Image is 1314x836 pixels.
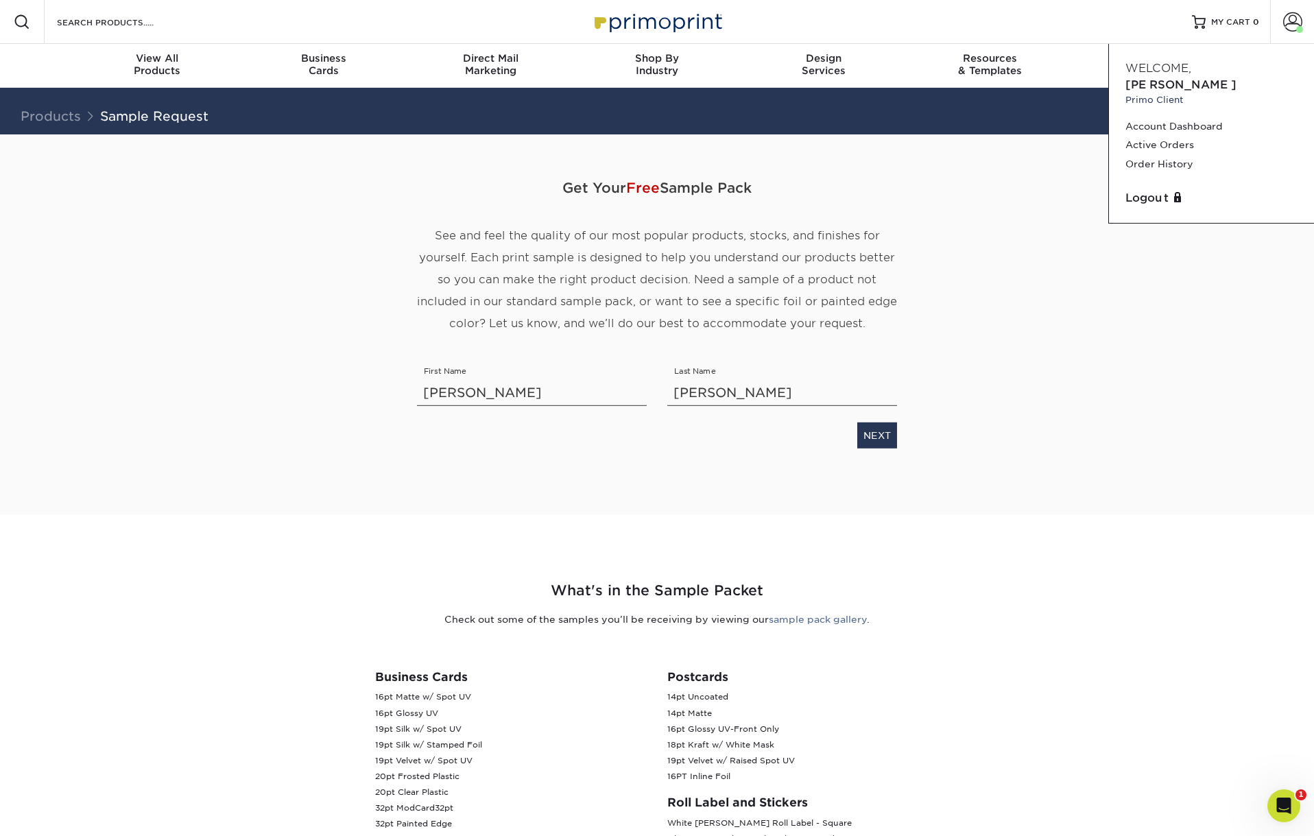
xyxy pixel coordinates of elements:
[907,52,1073,64] span: Resources
[626,180,660,196] span: Free
[375,689,647,832] p: 16pt Matte w/ Spot UV 16pt Glossy UV 19pt Silk w/ Spot UV 19pt Silk w/ Stamped Foil 19pt Velvet w...
[1253,17,1259,27] span: 0
[417,229,897,330] span: See and feel the quality of our most popular products, stocks, and finishes for yourself. Each pr...
[667,670,939,684] h3: Postcards
[769,614,867,625] a: sample pack gallery
[667,796,939,809] h3: Roll Label and Stickers
[256,612,1058,626] p: Check out some of the samples you’ll be receiving by viewing our .
[1125,190,1298,206] a: Logout
[1125,136,1298,154] a: Active Orders
[256,580,1058,601] h2: What's in the Sample Packet
[907,44,1073,88] a: Resources& Templates
[407,52,574,77] div: Marketing
[241,44,407,88] a: BusinessCards
[740,44,907,88] a: DesignServices
[667,689,939,785] p: 14pt Uncoated 14pt Matte 16pt Glossy UV-Front Only 18pt Kraft w/ White Mask 19pt Velvet w/ Raised...
[241,52,407,64] span: Business
[1073,52,1240,77] div: & Support
[907,52,1073,77] div: & Templates
[1211,16,1250,28] span: MY CART
[407,52,574,64] span: Direct Mail
[1125,78,1237,91] span: [PERSON_NAME]
[1125,62,1191,75] span: Welcome,
[574,52,741,77] div: Industry
[1267,789,1300,822] iframe: Intercom live chat
[574,52,741,64] span: Shop By
[100,108,208,123] a: Sample Request
[56,14,189,30] input: SEARCH PRODUCTS.....
[1073,44,1240,88] a: Contact& Support
[241,52,407,77] div: Cards
[740,52,907,77] div: Services
[1125,155,1298,174] a: Order History
[74,44,241,88] a: View AllProducts
[1295,789,1306,800] span: 1
[740,52,907,64] span: Design
[1073,52,1240,64] span: Contact
[3,794,117,831] iframe: Google Customer Reviews
[74,52,241,77] div: Products
[375,670,647,684] h3: Business Cards
[588,7,726,36] img: Primoprint
[1125,117,1298,136] a: Account Dashboard
[407,44,574,88] a: Direct MailMarketing
[1125,93,1298,106] small: Primo Client
[74,52,241,64] span: View All
[21,108,81,123] a: Products
[574,44,741,88] a: Shop ByIndustry
[417,167,897,208] span: Get Your Sample Pack
[857,422,897,449] a: NEXT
